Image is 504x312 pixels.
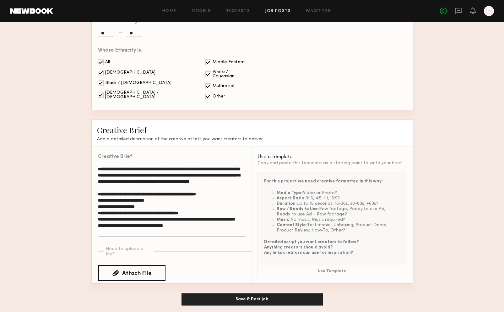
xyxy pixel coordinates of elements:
span: Creative Brief [97,125,147,135]
div: [DEMOGRAPHIC_DATA] [105,70,155,75]
div: Need to upload a file? [106,247,152,257]
li: Video or Photo? [277,190,400,196]
div: All [105,60,110,64]
div: Multiracial [213,84,234,88]
button: Save & Post Job [182,293,323,306]
span: Content Style: [277,223,307,227]
li: Testimonial, Unboxing, Product Demo, Product Review, How-To, Other? [277,222,400,233]
div: Creative Brief [98,154,132,159]
span: Aspect Ratio: [277,196,306,200]
a: Models [192,9,211,13]
div: Middle Eastern [213,60,245,64]
div: Other [213,94,225,99]
li: 9:16, 4:5, 1:1, 16:9? [277,196,400,201]
p: Detailed script you want creators to follow? Anything creators should avoid? Any links creators c... [264,239,400,255]
div: For this project we need creative formatted in this way: [264,179,400,184]
a: Job Posts [265,9,291,13]
li: No music, Music required? [277,217,400,222]
a: Requests [226,9,250,13]
div: Attach File [122,271,152,276]
div: Use a template [257,154,406,159]
div: Copy and paste this template as a starting point to write your brief. [257,160,406,166]
li: Up to 15 seconds, 15-30s, 30-60s, +60s? [277,201,400,206]
span: Raw / Ready to Use: [277,207,319,211]
span: Music: [277,218,290,222]
a: C [484,6,494,16]
span: Media Type: [277,191,303,195]
h3: Add a detailed description of the creative assets you want creators to deliver. [97,136,407,142]
div: White / Caucasian [213,70,251,79]
a: Favorites [306,9,331,13]
button: Use Template [258,265,406,278]
div: Black / [DEMOGRAPHIC_DATA] [105,81,171,85]
a: Home [162,9,176,13]
span: Duration: [277,202,297,206]
div: Whose ethnicity is... [98,48,145,53]
div: [DEMOGRAPHIC_DATA] / [DEMOGRAPHIC_DATA] [105,91,202,99]
li: Raw footage, Ready to use Ad, Ready to use Ad + Raw footage? [277,206,400,217]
